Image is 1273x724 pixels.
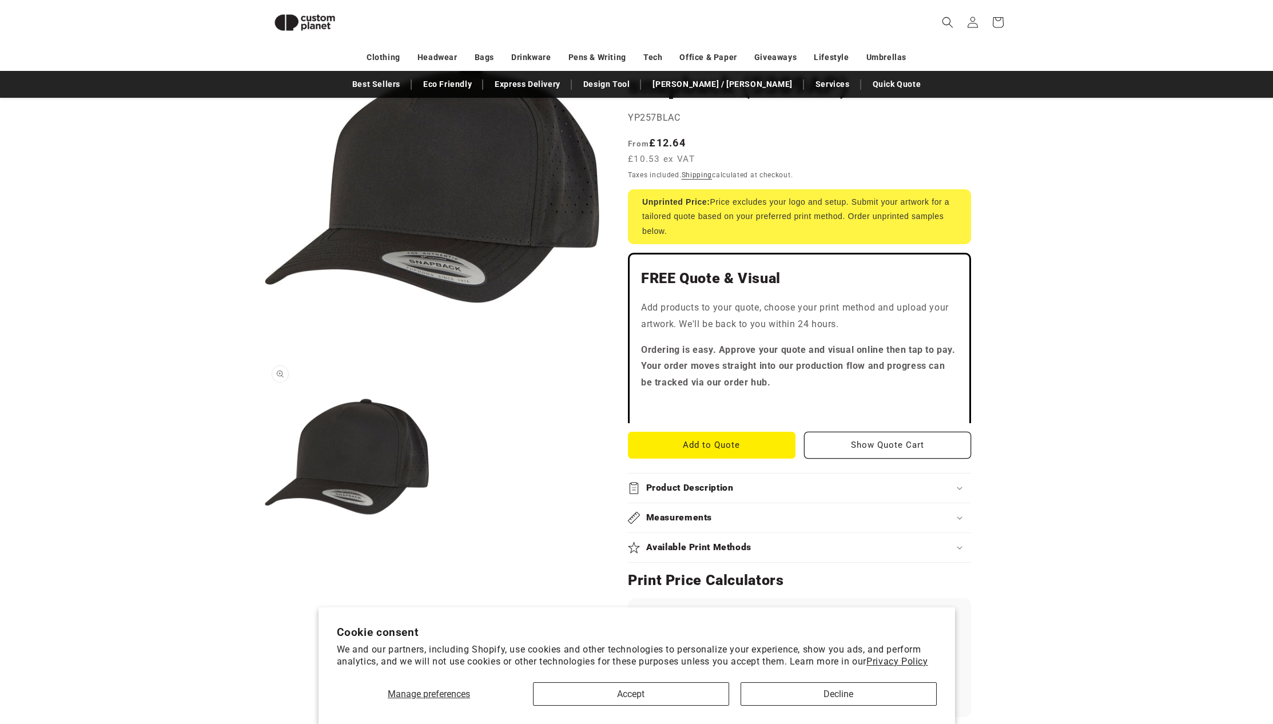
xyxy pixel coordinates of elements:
[679,47,737,67] a: Office & Paper
[814,47,849,67] a: Lifestyle
[265,5,345,41] img: Custom Planet
[628,112,680,123] span: YP257BLAC
[682,171,713,179] a: Shipping
[265,17,599,555] media-gallery: Gallery Viewer
[646,512,713,524] h2: Measurements
[511,47,551,67] a: Drinkware
[628,533,971,562] summary: Available Print Methods
[347,74,406,94] a: Best Sellers
[628,189,971,244] div: Price excludes your logo and setup. Submit your artwork for a tailored quote based on your prefer...
[810,74,856,94] a: Services
[641,300,958,333] p: Add products to your quote, choose your print method and upload your artwork. We'll be back to yo...
[642,197,710,206] strong: Unprinted Price:
[741,682,937,706] button: Decline
[628,571,971,590] h2: Print Price Calculators
[641,344,956,388] strong: Ordering is easy. Approve your quote and visual online then tap to pay. Your order moves straight...
[388,689,470,699] span: Manage preferences
[867,74,927,94] a: Quick Quote
[866,47,906,67] a: Umbrellas
[337,626,937,639] h2: Cookie consent
[568,47,626,67] a: Pens & Writing
[628,503,971,532] summary: Measurements
[628,432,795,459] button: Add to Quote
[866,656,928,667] a: Privacy Policy
[804,432,972,459] button: Show Quote Cart
[646,542,752,554] h2: Available Print Methods
[628,137,686,149] strong: £12.64
[417,47,458,67] a: Headwear
[643,47,662,67] a: Tech
[489,74,566,94] a: Express Delivery
[935,10,960,35] summary: Search
[1077,600,1273,724] iframe: Chat Widget
[475,47,494,67] a: Bags
[641,400,958,412] iframe: Customer reviews powered by Trustpilot
[628,169,971,181] div: Taxes included. calculated at checkout.
[628,153,695,166] span: £10.53 ex VAT
[417,74,478,94] a: Eco Friendly
[337,644,937,668] p: We and our partners, including Shopify, use cookies and other technologies to personalize your ex...
[647,74,798,94] a: [PERSON_NAME] / [PERSON_NAME]
[337,682,522,706] button: Manage preferences
[641,269,958,288] h2: FREE Quote & Visual
[754,47,797,67] a: Giveaways
[533,682,729,706] button: Accept
[628,139,649,148] span: From
[628,474,971,503] summary: Product Description
[578,74,636,94] a: Design Tool
[646,482,734,494] h2: Product Description
[367,47,400,67] a: Clothing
